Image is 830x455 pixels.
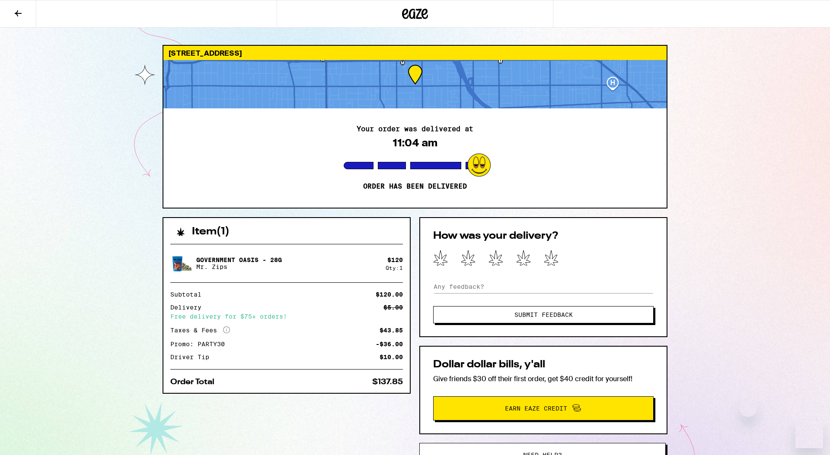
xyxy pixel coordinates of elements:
[433,280,654,293] input: Any feedback?
[363,182,467,191] p: Order has been delivered
[393,137,437,149] div: 11:04 am
[170,254,195,273] img: Government Oasis - 28g
[357,126,473,133] h2: Your order was delivered at
[433,306,654,323] button: Submit Feedback
[163,46,667,60] div: [STREET_ADDRESS]
[433,231,654,241] h2: How was your delivery?
[170,341,231,347] div: Promo: PARTY30
[433,396,654,420] button: Earn Eaze Credit
[196,256,282,263] p: Government Oasis - 28g
[386,265,403,271] div: Qty: 1
[192,227,230,237] h2: Item ( 1 )
[740,400,757,417] iframe: Close message
[380,354,403,360] div: $10.00
[383,304,403,310] div: $5.00
[505,405,567,411] span: Earn Eaze Credit
[170,304,207,310] div: Delivery
[376,291,403,297] div: $120.00
[514,312,573,318] span: Submit Feedback
[387,256,403,263] div: $ 120
[170,326,230,334] div: Taxes & Fees
[170,378,220,386] div: Order Total
[433,360,654,370] h2: Dollar dollar bills, y'all
[376,341,403,347] div: -$36.00
[795,420,823,448] iframe: Button to launch messaging window
[372,378,403,386] div: $137.85
[170,313,403,319] div: Free delivery for $75+ orders!
[170,291,207,297] div: Subtotal
[196,263,282,270] p: Mr. Zips
[380,327,403,333] div: $43.85
[433,374,654,383] p: Give friends $30 off their first order, get $40 credit for yourself!
[170,354,215,360] div: Driver Tip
